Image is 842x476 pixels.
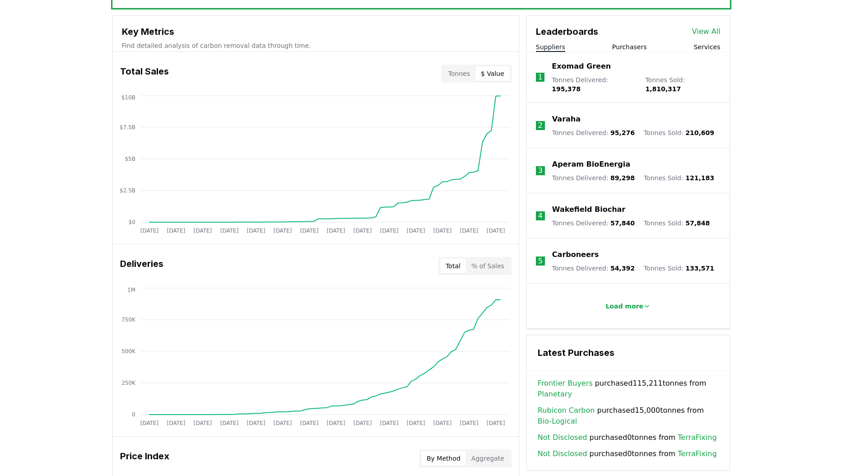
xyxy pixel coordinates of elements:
[538,389,572,400] a: Planetary
[121,348,136,355] tspan: 500K
[128,219,135,225] tspan: $0
[552,159,630,170] a: Aperam BioEnergia
[220,228,238,234] tspan: [DATE]
[644,219,710,228] p: Tonnes Sold :
[538,120,543,131] p: 2
[538,448,717,459] span: purchased 0 tonnes from
[685,129,714,136] span: 210,609
[645,85,681,93] span: 1,810,317
[644,264,714,273] p: Tonnes Sold :
[140,420,158,426] tspan: [DATE]
[273,228,292,234] tspan: [DATE]
[598,297,658,315] button: Load more
[685,219,710,227] span: 57,848
[122,25,510,38] h3: Key Metrics
[120,124,135,131] tspan: $7.5B
[692,26,721,37] a: View All
[685,174,714,182] span: 121,183
[538,72,542,83] p: 1
[538,448,587,459] a: Not Disclosed
[466,451,510,466] button: Aggregate
[644,173,714,182] p: Tonnes Sold :
[685,265,714,272] span: 133,571
[678,432,716,443] a: TerraFixing
[552,204,625,215] a: Wakefield Biochar
[122,41,510,50] p: Find detailed analysis of carbon removal data through time.
[538,432,587,443] a: Not Disclosed
[125,156,135,162] tspan: $5B
[552,61,611,72] a: Exomad Green
[460,228,478,234] tspan: [DATE]
[120,65,169,83] h3: Total Sales
[421,451,466,466] button: By Method
[132,411,135,418] tspan: 0
[326,420,345,426] tspan: [DATE]
[538,378,593,389] a: Frontier Buyers
[353,420,372,426] tspan: [DATE]
[552,173,635,182] p: Tonnes Delivered :
[167,228,185,234] tspan: [DATE]
[120,187,135,194] tspan: $2.5B
[552,128,635,137] p: Tonnes Delivered :
[406,228,425,234] tspan: [DATE]
[610,265,635,272] span: 54,392
[380,228,398,234] tspan: [DATE]
[552,75,636,93] p: Tonnes Delivered :
[443,66,475,81] button: Tonnes
[610,219,635,227] span: 57,840
[678,448,716,459] a: TerraFixing
[167,420,185,426] tspan: [DATE]
[380,420,398,426] tspan: [DATE]
[538,346,719,359] h3: Latest Purchases
[645,75,720,93] p: Tonnes Sold :
[475,66,510,81] button: $ Value
[610,129,635,136] span: 95,276
[247,420,265,426] tspan: [DATE]
[605,302,643,311] p: Load more
[247,228,265,234] tspan: [DATE]
[300,420,318,426] tspan: [DATE]
[353,228,372,234] tspan: [DATE]
[433,228,451,234] tspan: [DATE]
[127,287,135,293] tspan: 1M
[538,432,717,443] span: purchased 0 tonnes from
[552,114,581,125] a: Varaha
[610,174,635,182] span: 89,298
[538,256,543,266] p: 5
[220,420,238,426] tspan: [DATE]
[486,420,505,426] tspan: [DATE]
[300,228,318,234] tspan: [DATE]
[140,228,158,234] tspan: [DATE]
[193,420,212,426] tspan: [DATE]
[460,420,478,426] tspan: [DATE]
[552,85,581,93] span: 195,378
[552,249,599,260] a: Carboneers
[552,264,635,273] p: Tonnes Delivered :
[693,42,720,51] button: Services
[121,94,135,101] tspan: $10B
[120,449,169,467] h3: Price Index
[121,380,136,386] tspan: 250K
[538,210,543,221] p: 4
[538,378,719,400] span: purchased 115,211 tonnes from
[538,165,543,176] p: 3
[552,219,635,228] p: Tonnes Delivered :
[486,228,505,234] tspan: [DATE]
[466,259,510,273] button: % of Sales
[440,259,466,273] button: Total
[644,128,714,137] p: Tonnes Sold :
[536,42,565,51] button: Suppliers
[326,228,345,234] tspan: [DATE]
[406,420,425,426] tspan: [DATE]
[273,420,292,426] tspan: [DATE]
[538,405,595,416] a: Rubicon Carbon
[193,228,212,234] tspan: [DATE]
[120,257,163,275] h3: Deliveries
[121,317,136,323] tspan: 750K
[536,25,598,38] h3: Leaderboards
